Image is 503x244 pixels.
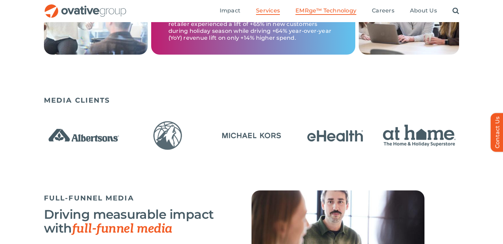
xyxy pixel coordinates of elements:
a: Impact [220,7,240,15]
a: About Us [410,7,437,15]
div: 11 / 23 [128,119,208,153]
span: Impact [220,7,240,14]
div: 12 / 23 [212,119,291,153]
a: EMRge™ Technology [295,7,356,15]
div: 13 / 23 [296,119,375,153]
span: full-funnel media [72,221,172,236]
div: 10 / 23 [44,119,124,153]
a: OG_Full_horizontal_RGB [44,3,127,10]
a: Services [256,7,280,15]
span: About Us [410,7,437,14]
span: EMRge™ Technology [295,7,356,14]
p: Leveraging Google's High Value Customer Beta, a $650M+ retailer experienced a lift of +65% in new... [168,7,338,41]
h3: Driving measurable impact with [44,207,217,236]
a: Careers [372,7,394,15]
h5: FULL-FUNNEL MEDIA [44,194,217,202]
span: Services [256,7,280,14]
div: 14 / 23 [379,119,459,153]
h5: MEDIA CLIENTS [44,96,459,104]
span: Careers [372,7,394,14]
a: Search [452,7,459,15]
